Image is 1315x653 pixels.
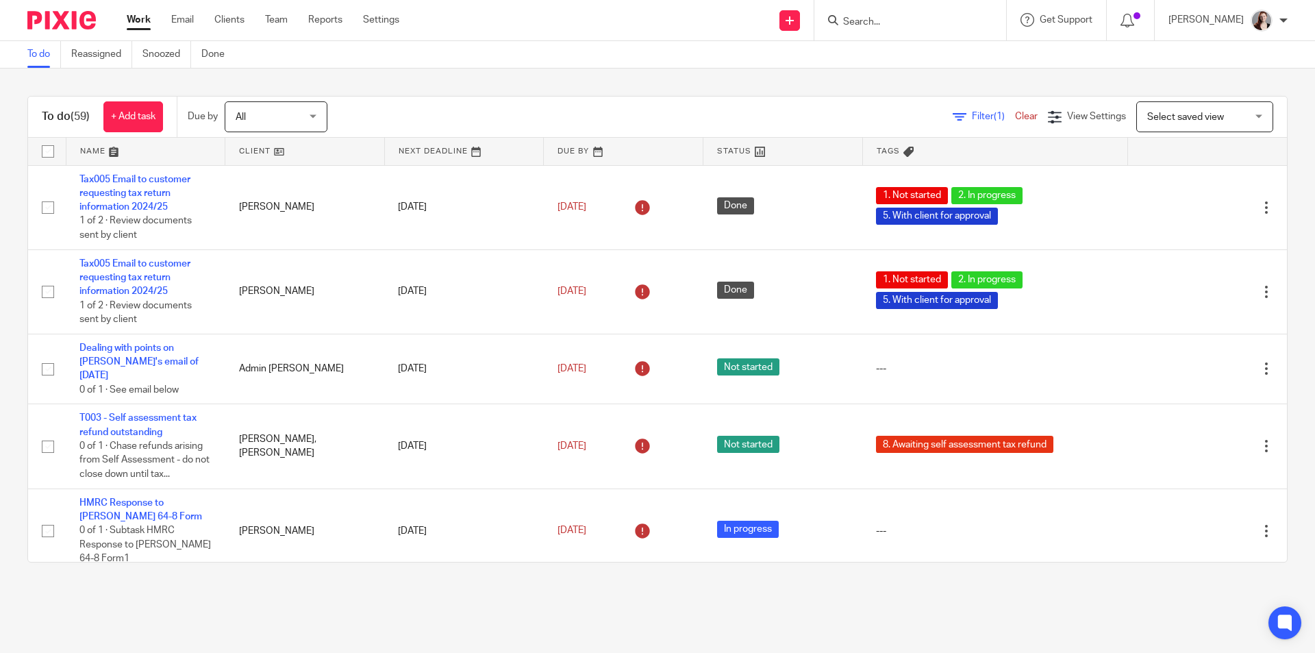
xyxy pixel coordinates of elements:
[42,110,90,124] h1: To do
[876,271,948,288] span: 1. Not started
[142,41,191,68] a: Snoozed
[1015,112,1038,121] a: Clear
[27,11,96,29] img: Pixie
[384,404,544,489] td: [DATE]
[717,197,754,214] span: Done
[994,112,1005,121] span: (1)
[79,301,192,325] span: 1 of 2 · Review documents sent by client
[1067,112,1126,121] span: View Settings
[717,358,779,375] span: Not started
[265,13,288,27] a: Team
[384,489,544,573] td: [DATE]
[384,334,544,404] td: [DATE]
[384,249,544,334] td: [DATE]
[876,187,948,204] span: 1. Not started
[71,41,132,68] a: Reassigned
[558,202,586,212] span: [DATE]
[171,13,194,27] a: Email
[1040,15,1092,25] span: Get Support
[79,259,190,297] a: Tax005 Email to customer requesting tax return information 2024/25
[79,175,190,212] a: Tax005 Email to customer requesting tax return information 2024/25
[1147,112,1224,122] span: Select saved view
[103,101,163,132] a: + Add task
[225,165,385,249] td: [PERSON_NAME]
[79,498,202,521] a: HMRC Response to [PERSON_NAME] 64-8 Form
[876,524,1114,538] div: ---
[876,436,1053,453] span: 8. Awaiting self assessment tax refund
[201,41,235,68] a: Done
[79,441,210,479] span: 0 of 1 · Chase refunds arising from Self Assessment - do not close down until tax...
[79,385,179,395] span: 0 of 1 · See email below
[558,286,586,296] span: [DATE]
[79,217,192,241] span: 1 of 2 · Review documents sent by client
[972,112,1015,121] span: Filter
[876,292,998,309] span: 5. With client for approval
[951,271,1023,288] span: 2. In progress
[717,282,754,299] span: Done
[1251,10,1273,32] img: High%20Res%20Andrew%20Price%20Accountants%20_Poppy%20Jakes%20Photography-3%20-%20Copy.jpg
[877,147,900,155] span: Tags
[558,441,586,451] span: [DATE]
[225,334,385,404] td: Admin [PERSON_NAME]
[27,41,61,68] a: To do
[558,526,586,536] span: [DATE]
[127,13,151,27] a: Work
[236,112,246,122] span: All
[225,249,385,334] td: [PERSON_NAME]
[225,489,385,573] td: [PERSON_NAME]
[71,111,90,122] span: (59)
[384,165,544,249] td: [DATE]
[717,521,779,538] span: In progress
[225,404,385,489] td: [PERSON_NAME], [PERSON_NAME]
[79,526,211,563] span: 0 of 1 · Subtask HMRC Response to [PERSON_NAME] 64-8 Form1
[188,110,218,123] p: Due by
[363,13,399,27] a: Settings
[558,364,586,373] span: [DATE]
[308,13,342,27] a: Reports
[79,413,197,436] a: T003 - Self assessment tax refund outstanding
[717,436,779,453] span: Not started
[79,343,199,381] a: Dealing with points on [PERSON_NAME]'s email of [DATE]
[876,362,1114,375] div: ---
[214,13,245,27] a: Clients
[876,208,998,225] span: 5. With client for approval
[1168,13,1244,27] p: [PERSON_NAME]
[951,187,1023,204] span: 2. In progress
[842,16,965,29] input: Search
